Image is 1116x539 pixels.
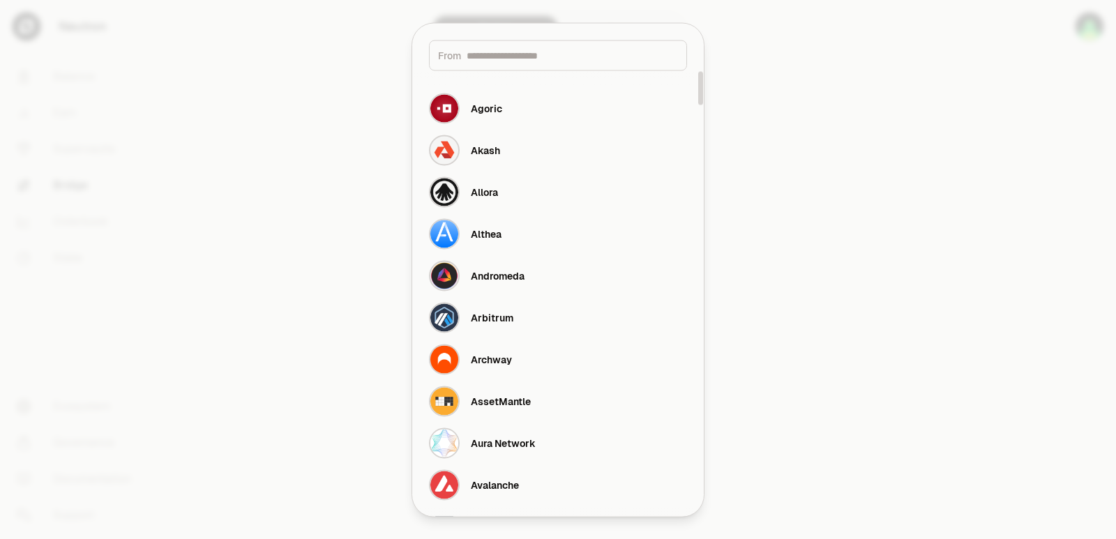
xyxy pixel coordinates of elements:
[471,227,502,241] div: Althea
[471,394,531,408] div: AssetMantle
[471,268,525,282] div: Andromeda
[471,310,513,324] div: Arbitrum
[421,255,695,296] button: Andromeda LogoAndromeda
[421,213,695,255] button: Althea LogoAlthea
[421,338,695,380] button: Archway LogoArchway
[438,48,461,62] span: From
[471,143,500,157] div: Akash
[421,464,695,506] button: Avalanche LogoAvalanche
[421,296,695,338] button: Arbitrum LogoArbitrum
[430,220,458,248] img: Althea Logo
[421,129,695,171] button: Akash LogoAkash
[421,422,695,464] button: Aura Network LogoAura Network
[471,436,536,450] div: Aura Network
[471,101,502,115] div: Agoric
[471,185,498,199] div: Allora
[430,471,458,499] img: Avalanche Logo
[430,261,458,289] img: Andromeda Logo
[471,478,519,492] div: Avalanche
[430,345,458,373] img: Archway Logo
[430,136,458,164] img: Akash Logo
[430,387,458,415] img: AssetMantle Logo
[430,303,458,331] img: Arbitrum Logo
[430,178,458,206] img: Allora Logo
[430,94,458,122] img: Agoric Logo
[421,171,695,213] button: Allora LogoAllora
[421,87,695,129] button: Agoric LogoAgoric
[430,429,458,457] img: Aura Network Logo
[421,380,695,422] button: AssetMantle LogoAssetMantle
[471,352,512,366] div: Archway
